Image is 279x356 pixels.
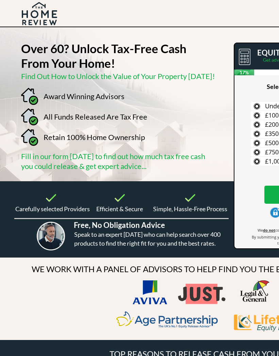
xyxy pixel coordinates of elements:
span: 17% [234,69,254,75]
span: Efficient & Secure [96,205,143,213]
strong: do not [263,228,275,233]
span: Free, No Obligation Advice [74,220,165,230]
span: Retain 100% Home Ownership [44,133,145,142]
span: Simple, Hassle-Free Process [153,205,227,213]
span: All Funds Released Are Tax Free [44,112,147,121]
span: Fill in our form [DATE] to find out how much tax free cash you could release & get expert advice... [21,152,205,171]
span: Award Winning Advisors [44,92,125,101]
span: Carefully selected Providers [15,205,90,213]
strong: Over 60? Unlock Tax-Free Cash From Your Home! [21,41,186,70]
span: Speak to an expert [DATE] who can help search over 400 products to find the right fit for you and... [74,231,220,247]
span: Find Out How to Unlock the Value of Your Property [DATE]! [21,72,215,81]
